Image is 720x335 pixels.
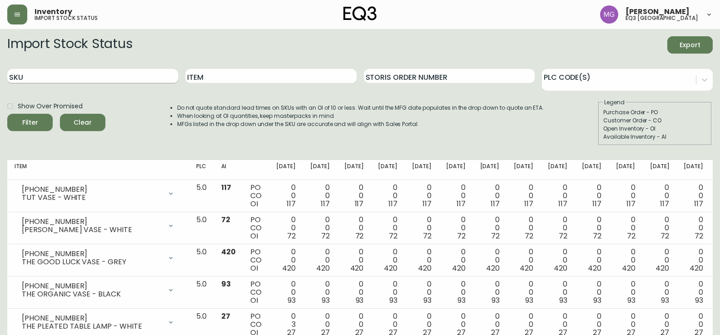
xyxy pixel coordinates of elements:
[660,231,669,241] span: 72
[276,184,296,208] div: 0 0
[276,248,296,272] div: 0 0
[627,231,636,241] span: 72
[250,263,258,273] span: OI
[412,280,432,305] div: 0 0
[303,160,337,180] th: [DATE]
[276,280,296,305] div: 0 0
[643,160,677,180] th: [DATE]
[189,212,214,244] td: 5.0
[684,248,703,272] div: 0 0
[592,199,601,209] span: 117
[524,199,533,209] span: 117
[250,231,258,241] span: OI
[593,231,601,241] span: 72
[603,108,707,117] div: Purchase Order - PO
[15,248,182,268] div: [PHONE_NUMBER]THE GOOD LUCK VASE - GREY
[660,199,669,209] span: 117
[548,280,567,305] div: 0 0
[7,36,132,53] h2: Import Stock Status
[15,216,182,236] div: [PHONE_NUMBER][PERSON_NAME] VASE - WHITE
[667,36,713,53] button: Export
[548,184,567,208] div: 0 0
[378,280,397,305] div: 0 0
[439,160,473,180] th: [DATE]
[650,216,670,240] div: 0 0
[22,218,162,226] div: [PHONE_NUMBER]
[446,248,466,272] div: 0 0
[514,216,533,240] div: 0 0
[480,184,500,208] div: 0 0
[622,263,636,273] span: 420
[541,160,575,180] th: [DATE]
[446,216,466,240] div: 0 0
[694,199,703,209] span: 117
[452,263,466,273] span: 420
[15,280,182,300] div: [PHONE_NUMBER]THE ORGANIC VASE - BLACK
[276,216,296,240] div: 0 0
[457,295,466,306] span: 93
[626,199,636,209] span: 117
[676,160,710,180] th: [DATE]
[355,199,364,209] span: 117
[22,322,162,330] div: THE PLEATED TABLE LAMP - WHITE
[15,184,182,204] div: [PHONE_NUMBER]TUT VASE - WHITE
[412,216,432,240] div: 0 0
[582,280,601,305] div: 0 0
[221,182,231,193] span: 117
[559,295,567,306] span: 93
[588,263,601,273] span: 420
[189,160,214,180] th: PLC
[491,199,500,209] span: 117
[378,216,397,240] div: 0 0
[389,295,397,306] span: 93
[22,226,162,234] div: [PERSON_NAME] VASE - WHITE
[22,194,162,202] div: TUT VASE - WHITE
[695,295,703,306] span: 93
[616,184,636,208] div: 0 0
[316,263,330,273] span: 420
[321,199,330,209] span: 117
[22,314,162,322] div: [PHONE_NUMBER]
[221,279,231,289] span: 93
[514,184,533,208] div: 0 0
[473,160,507,180] th: [DATE]
[661,295,669,306] span: 93
[603,98,626,107] legend: Legend
[491,231,500,241] span: 72
[177,112,544,120] li: When looking at OI quantities, keep masterpacks in mind.
[684,184,703,208] div: 0 0
[520,263,533,273] span: 420
[310,184,330,208] div: 0 0
[7,160,189,180] th: Item
[695,231,703,241] span: 72
[514,248,533,272] div: 0 0
[287,231,296,241] span: 72
[22,258,162,266] div: THE GOOD LUCK VASE - GREY
[389,231,397,241] span: 72
[655,263,669,273] span: 420
[282,263,296,273] span: 420
[650,184,670,208] div: 0 0
[22,282,162,290] div: [PHONE_NUMBER]
[684,280,703,305] div: 0 0
[355,231,364,241] span: 72
[67,117,98,128] span: Clear
[446,184,466,208] div: 0 0
[356,295,364,306] span: 93
[558,199,567,209] span: 117
[221,214,230,225] span: 72
[423,295,432,306] span: 93
[593,295,601,306] span: 93
[492,295,500,306] span: 93
[189,180,214,212] td: 5.0
[548,216,567,240] div: 0 0
[548,248,567,272] div: 0 0
[575,160,609,180] th: [DATE]
[486,263,500,273] span: 420
[525,295,533,306] span: 93
[321,231,330,241] span: 72
[690,263,703,273] span: 420
[600,5,618,24] img: de8837be2a95cd31bb7c9ae23fe16153
[35,8,72,15] span: Inventory
[214,160,243,180] th: AI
